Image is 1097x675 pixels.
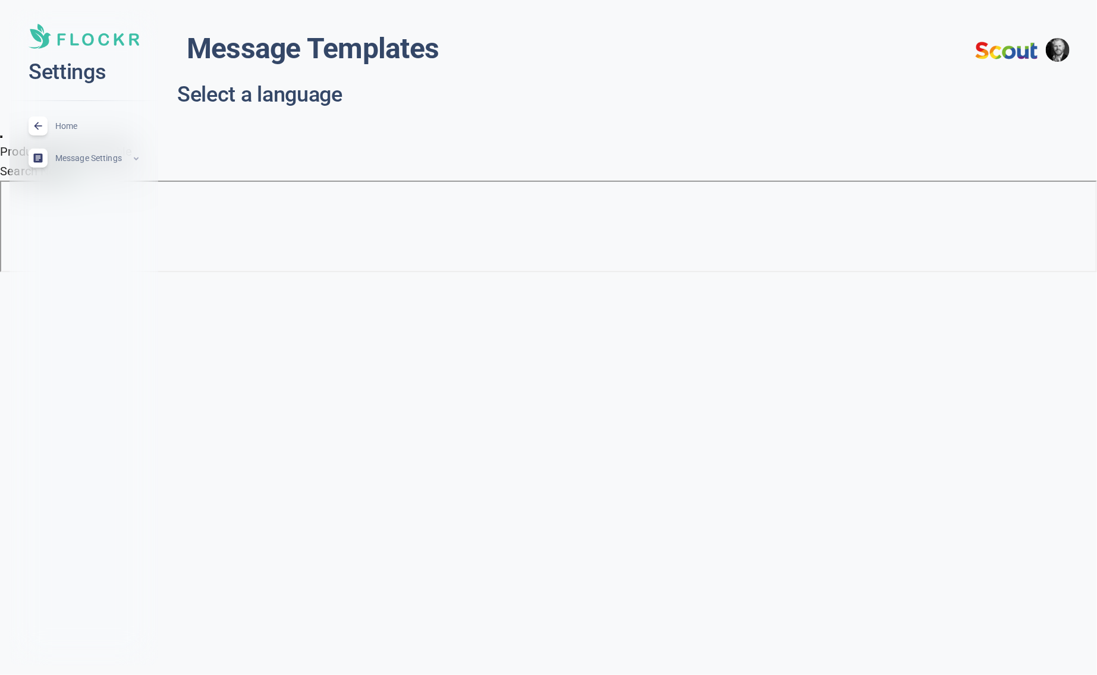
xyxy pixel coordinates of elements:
img: scouts [971,31,1042,69]
img: e9922e3fc00dd5316fa4c56e6d75935f [1046,38,1070,62]
h1: Message Templates [187,31,439,67]
img: Soft UI Logo [29,24,139,49]
a: Home [10,111,158,143]
span: expand_less [131,154,141,163]
h2: Settings [29,58,139,86]
span: Select a language [177,82,342,107]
